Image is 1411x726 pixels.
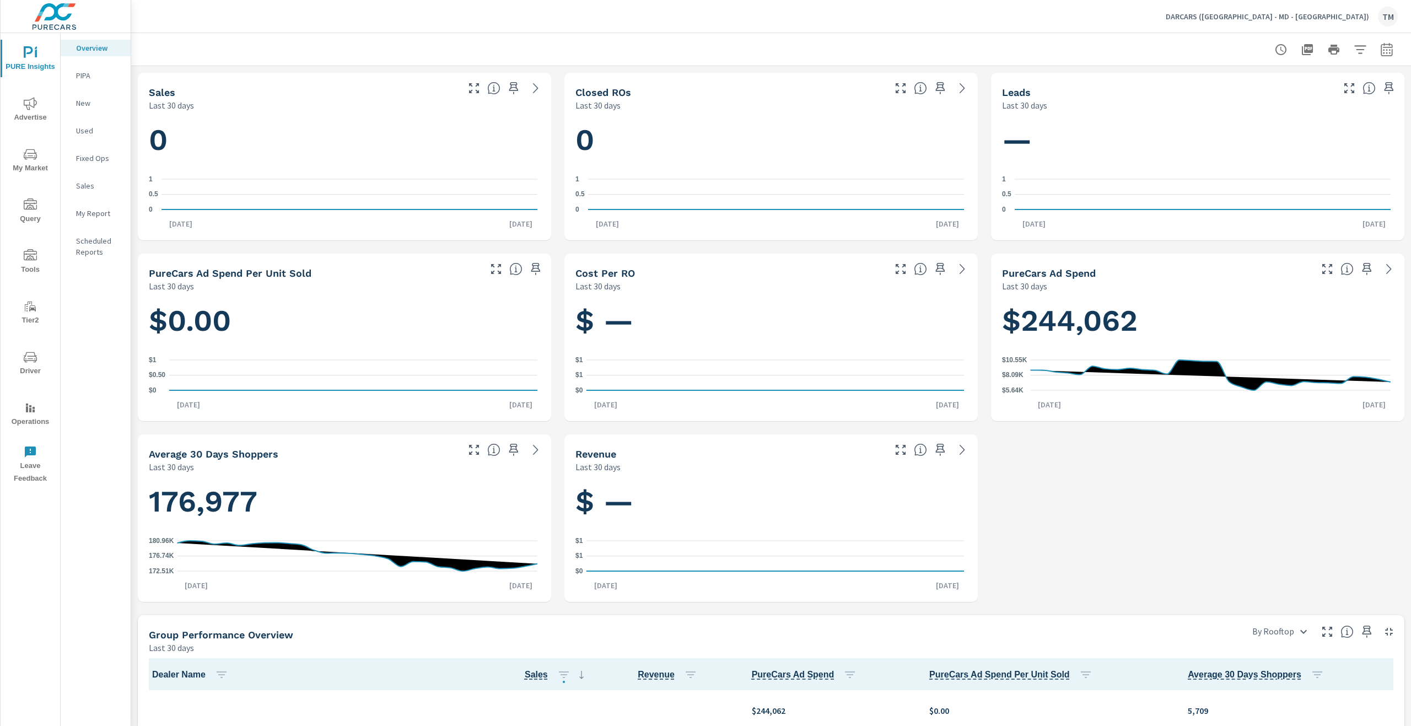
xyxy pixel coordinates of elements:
text: 0 [575,206,579,213]
span: Save this to your personalized report [505,441,523,459]
span: Understand group performance broken down by various segments. Use the dropdown in the upper right... [1340,625,1354,638]
p: Last 30 days [1002,99,1047,112]
p: DARCARS ([GEOGRAPHIC_DATA] - MD - [GEOGRAPHIC_DATA]) [1166,12,1369,21]
p: Last 30 days [149,460,194,474]
p: Last 30 days [1002,279,1047,293]
span: Tier2 [4,300,57,327]
h5: Sales [149,87,175,98]
div: Fixed Ops [61,150,131,166]
span: Sales [525,668,588,681]
a: See more details in report [954,79,971,97]
p: Fixed Ops [76,153,122,164]
span: Query [4,198,57,225]
span: Average cost of advertising per each vehicle sold at the dealer over the selected date range. The... [509,262,523,276]
h1: $0.00 [149,302,540,340]
div: My Report [61,205,131,222]
span: PureCars Ad Spend [752,668,861,681]
p: Used [76,125,122,136]
text: 0 [149,206,153,213]
span: Save this to your personalized report [931,79,949,97]
button: Select Date Range [1376,39,1398,61]
button: Make Fullscreen [465,79,483,97]
span: Save this to your personalized report [1358,260,1376,278]
p: My Report [76,208,122,219]
div: TM [1378,7,1398,26]
p: [DATE] [928,580,967,591]
text: 0.5 [149,191,158,198]
p: Scheduled Reports [76,235,122,257]
span: PureCars Ad Spend Per Unit Sold [929,668,1097,681]
div: nav menu [1,33,60,490]
p: Last 30 days [575,460,621,474]
text: 0.5 [575,191,585,198]
span: My Market [4,148,57,175]
span: Driver [4,351,57,378]
span: Save this to your personalized report [505,79,523,97]
button: Print Report [1323,39,1345,61]
p: [DATE] [1355,218,1393,229]
div: PIPA [61,67,131,84]
text: 176.74K [149,552,174,560]
button: Make Fullscreen [1318,260,1336,278]
h5: Average 30 Days Shoppers [149,448,278,460]
p: [DATE] [161,218,200,229]
p: $0.00 [929,704,1170,717]
text: 1 [575,175,579,183]
p: $244,062 [752,704,912,717]
text: $1 [575,552,583,560]
text: $0.50 [149,372,165,379]
span: Total cost of media for all PureCars channels for the selected dealership group over the selected... [1340,262,1354,276]
p: Last 30 days [149,99,194,112]
p: [DATE] [928,399,967,410]
span: A rolling 30 day total of daily Shoppers on the dealership website, averaged over the selected da... [1188,668,1301,681]
h1: — [1002,121,1393,159]
text: $0 [575,567,583,575]
span: Average cost incurred by the dealership from each Repair Order closed over the selected date rang... [914,262,927,276]
a: See more details in report [527,79,545,97]
span: Tools [4,249,57,276]
p: Last 30 days [575,279,621,293]
p: Last 30 days [149,279,194,293]
h5: Cost per RO [575,267,635,279]
p: [DATE] [928,218,967,229]
a: See more details in report [527,441,545,459]
span: Operations [4,401,57,428]
p: [DATE] [586,399,625,410]
text: 172.51K [149,567,174,575]
text: $5.64K [1002,386,1024,394]
h1: 0 [149,121,540,159]
div: By Rooftop [1246,622,1314,641]
text: $10.55K [1002,356,1027,364]
text: $1 [575,356,583,364]
text: 0.5 [1002,191,1011,198]
text: 0 [1002,206,1006,213]
text: $0 [575,386,583,394]
span: A rolling 30 day total of daily Shoppers on the dealership website, averaged over the selected da... [487,443,500,456]
button: Make Fullscreen [892,441,909,459]
p: [DATE] [1015,218,1053,229]
span: Save this to your personalized report [931,260,949,278]
a: See more details in report [954,260,971,278]
span: Advertise [4,97,57,124]
p: Last 30 days [575,99,621,112]
span: Total sales revenue over the selected date range. [Source: This data is sourced from the dealer’s... [914,443,927,456]
h5: Closed ROs [575,87,631,98]
span: Number of vehicles sold by the dealership over the selected date range. [Source: This data is sou... [525,668,548,681]
span: Leave Feedback [4,445,57,485]
span: Number of Leads generated from PureCars Tools for the selected dealership group over the selected... [1362,82,1376,95]
text: $1 [149,356,157,364]
h5: PureCars Ad Spend [1002,267,1096,279]
div: Sales [61,178,131,194]
span: Number of vehicles sold by the dealership over the selected date range. [Source: This data is sou... [487,82,500,95]
div: Overview [61,40,131,56]
button: "Export Report to PDF" [1296,39,1318,61]
span: Revenue [638,668,702,681]
h1: $ — [575,302,967,340]
button: Make Fullscreen [1318,623,1336,641]
h5: Group Performance Overview [149,629,293,641]
text: 1 [1002,175,1006,183]
text: $8.09K [1002,372,1024,379]
p: Overview [76,42,122,53]
span: Average cost of advertising per each vehicle sold at the dealer over the selected date range. The... [929,668,1070,681]
text: $1 [575,372,583,379]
